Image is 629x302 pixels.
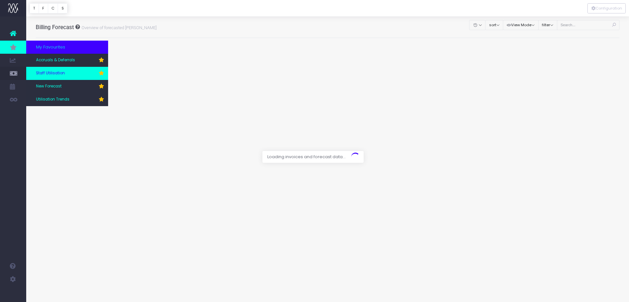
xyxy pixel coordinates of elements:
[26,67,108,80] a: Staff Utilisation
[587,3,626,13] button: Configuration
[26,54,108,67] a: Accruals & Deferrals
[36,84,62,89] span: New Forecast
[39,3,48,13] button: F
[36,97,69,103] span: Utilisation Trends
[8,289,18,299] img: images/default_profile_image.png
[262,151,351,163] span: Loading invoices and forecast data...
[58,3,67,13] button: S
[36,44,65,50] span: My Favourites
[587,3,626,13] div: Vertical button group
[36,57,75,63] span: Accruals & Deferrals
[29,3,67,13] div: Vertical button group
[36,70,65,76] span: Staff Utilisation
[26,93,108,106] a: Utilisation Trends
[26,80,108,93] a: New Forecast
[29,3,39,13] button: T
[48,3,58,13] button: C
